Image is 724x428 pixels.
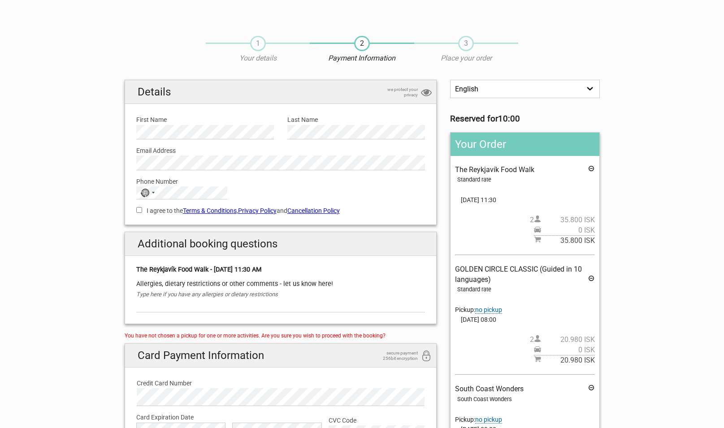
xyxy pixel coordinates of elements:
[541,215,595,225] span: 35.800 ISK
[125,331,437,341] div: You have not chosen a pickup for one or more activities. Are you sure you wish to proceed with th...
[137,378,425,388] label: Credit Card Number
[414,53,518,63] p: Place your order
[530,215,595,225] span: 2 person(s)
[534,345,595,355] span: Pickup price
[421,87,432,99] i: privacy protection
[329,415,425,425] label: CVC Code
[541,345,595,355] span: 0 ISK
[541,236,595,246] span: 35.800 ISK
[136,279,425,289] div: Allergies, dietary restrictions or other comments - let us know here!
[455,385,524,393] span: South Coast Wonders
[136,146,425,156] label: Email Address
[455,265,582,283] span: GOLDEN CIRCLE CLASSIC (Guided in 10 languages)
[475,416,502,424] span: Change pickup place
[136,265,425,275] div: The Reykjavík Food Walk - [DATE] 11:30 AM
[373,350,418,361] span: secure payment 256bit encryption
[455,315,594,324] span: [DATE] 08:00
[136,206,425,216] label: I agree to the , and
[451,133,599,156] h2: Your Order
[457,285,594,294] div: Standard rate
[458,36,474,51] span: 3
[206,53,310,63] p: Your details
[183,207,237,214] a: Terms & Conditions
[310,53,414,63] p: Payment Information
[238,207,277,214] a: Privacy Policy
[421,350,432,363] i: 256bit encryption
[455,165,534,174] span: The Reykjavík Food Walk
[125,80,437,104] h2: Details
[125,344,437,367] h2: Card Payment Information
[136,290,425,299] div: Type here if you have any allergies or dietary restrictions
[534,235,595,246] span: Subtotal
[250,36,266,51] span: 1
[534,355,595,365] span: Subtotal
[137,187,159,199] button: Selected country
[530,335,595,345] span: 2 person(s)
[450,114,599,124] h3: Reserved for
[534,225,595,235] span: Pickup price
[125,232,437,256] h2: Additional booking questions
[354,36,370,51] span: 2
[136,177,425,186] label: Phone Number
[373,87,418,98] span: we protect your privacy
[287,115,425,125] label: Last Name
[136,412,425,422] label: Card Expiration Date
[455,416,502,424] span: Pickup:
[287,207,340,214] a: Cancellation Policy
[541,335,595,345] span: 20.980 ISK
[541,225,595,235] span: 0 ISK
[457,175,594,185] div: Standard rate
[475,306,502,314] span: Change pickup place
[455,195,594,205] span: [DATE] 11:30
[136,115,274,125] label: First Name
[541,355,595,365] span: 20.980 ISK
[457,394,594,404] div: South Coast Wonders
[455,306,502,314] span: Pickup:
[498,114,520,124] strong: 10:00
